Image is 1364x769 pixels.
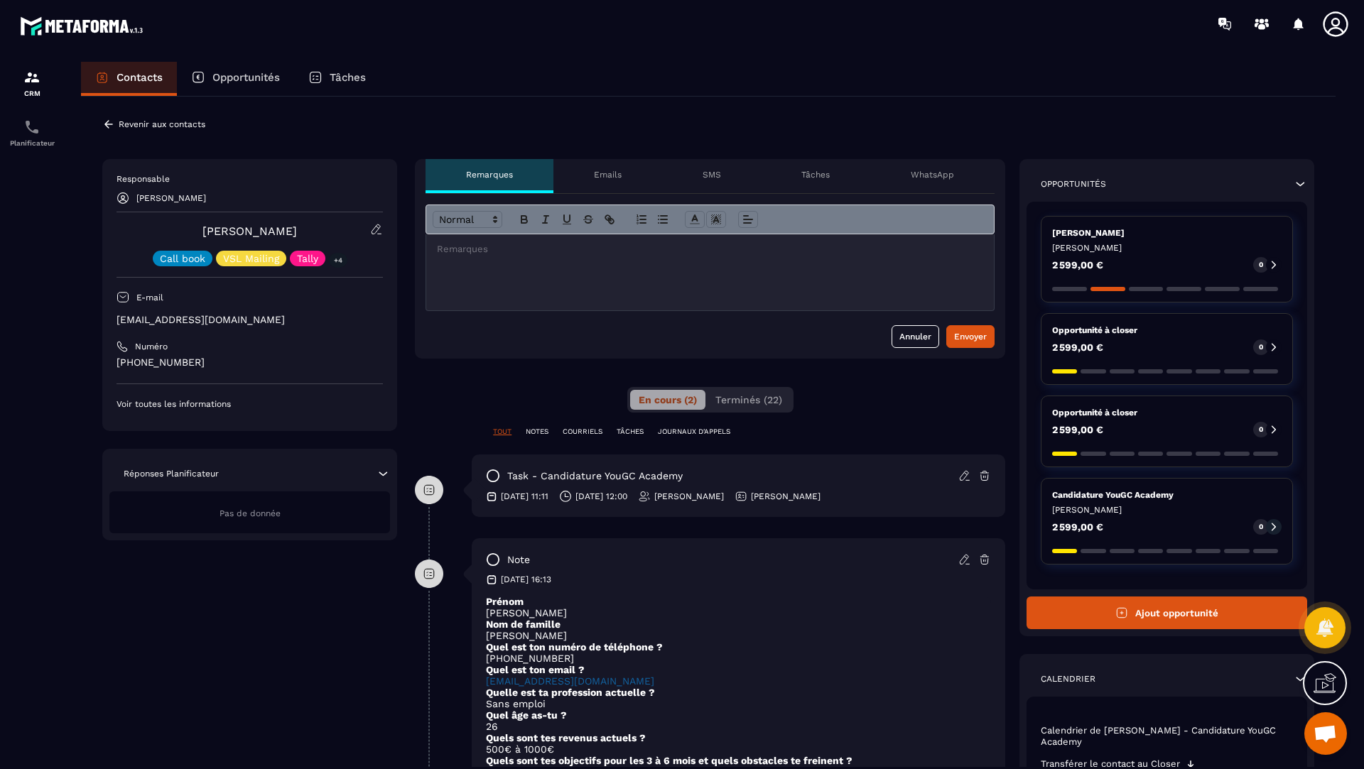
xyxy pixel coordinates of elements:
p: 2 599,00 € [1052,260,1103,270]
p: Tâches [801,169,830,180]
p: [PHONE_NUMBER] [117,356,383,369]
p: TÂCHES [617,427,644,437]
p: note [507,553,530,567]
strong: Quel est ton numéro de téléphone ? [486,641,663,653]
p: Tally [297,253,318,263]
p: Numéro [135,341,168,352]
strong: Prénom [486,596,524,607]
img: formation [23,69,40,86]
p: Remarques [466,169,513,180]
p: Réponses Planificateur [124,468,219,479]
p: [PERSON_NAME] [654,491,724,502]
span: Pas de donnée [220,508,281,518]
p: +4 [329,253,347,268]
button: Terminés (22) [707,390,791,410]
p: [PHONE_NUMBER] [486,653,991,664]
p: E-mail [136,292,163,303]
a: [PERSON_NAME] [202,224,297,238]
p: [PERSON_NAME] [1052,227,1282,239]
a: Contacts [81,62,177,96]
p: [PERSON_NAME] [751,491,821,502]
p: [DATE] 12:00 [575,491,627,502]
strong: Nom de famille [486,618,561,630]
p: Sans emploi [486,698,991,709]
div: Ouvrir le chat [1304,712,1347,755]
p: COURRIELS [563,427,602,437]
p: Call book [160,253,205,263]
p: [DATE] 16:13 [501,574,551,585]
strong: Quels sont tes objectifs pour les 3 à 6 mois et quels obstacles te freinent ? [486,755,852,766]
button: En cours (2) [630,390,705,410]
p: TOUT [493,427,511,437]
p: JOURNAUX D'APPELS [658,427,730,437]
p: 500€ à 1000€ [486,743,991,755]
p: [EMAIL_ADDRESS][DOMAIN_NAME] [117,313,383,327]
p: Opportunités [1041,178,1106,190]
p: 0 [1259,425,1263,435]
p: Opportunités [212,71,280,84]
a: schedulerschedulerPlanificateur [4,108,60,158]
p: Emails [594,169,622,180]
img: scheduler [23,119,40,136]
p: Contacts [117,71,163,84]
p: Calendrier de [PERSON_NAME] - Candidature YouGC Academy [1041,725,1293,748]
a: Opportunités [177,62,294,96]
span: En cours (2) [639,394,697,405]
p: [PERSON_NAME] [486,607,991,618]
p: 0 [1259,260,1263,270]
p: Candidature YouGC Academy [1052,489,1282,501]
p: 0 [1259,522,1263,532]
p: Responsable [117,173,383,185]
p: Planificateur [4,139,60,147]
p: VSL Mailing [223,253,279,263]
p: [PERSON_NAME] [1052,242,1282,253]
p: Opportunité à closer [1052,407,1282,418]
p: 26 [486,721,991,732]
strong: Quel âge as-tu ? [486,709,567,721]
p: Tâches [330,71,366,84]
p: task - Candidature YouGC Academy [507,469,683,483]
div: Envoyer [954,329,987,344]
a: [EMAIL_ADDRESS][DOMAIN_NAME] [486,675,654,687]
p: 2 599,00 € [1052,425,1103,435]
button: Ajout opportunité [1027,596,1307,629]
p: WhatsApp [911,169,954,180]
p: 0 [1259,342,1263,352]
strong: Quelle est ta profession actuelle ? [486,687,655,698]
a: formationformationCRM [4,58,60,108]
strong: Quel est ton email ? [486,664,585,675]
p: Voir toutes les informations [117,398,383,410]
strong: Quels sont tes revenus actuels ? [486,732,646,743]
a: Tâches [294,62,380,96]
button: Envoyer [946,325,995,348]
p: SMS [703,169,721,180]
p: Revenir aux contacts [119,119,205,129]
p: Opportunité à closer [1052,324,1282,336]
p: NOTES [526,427,548,437]
img: logo [20,13,148,39]
p: 2 599,00 € [1052,522,1103,532]
button: Annuler [892,325,939,348]
span: Terminés (22) [715,394,782,405]
p: [PERSON_NAME] [486,630,991,641]
p: CRM [4,89,60,97]
p: [DATE] 11:11 [501,491,548,502]
p: Calendrier [1041,673,1095,685]
p: [PERSON_NAME] [136,193,206,203]
p: 2 599,00 € [1052,342,1103,352]
p: [PERSON_NAME] [1052,504,1282,516]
